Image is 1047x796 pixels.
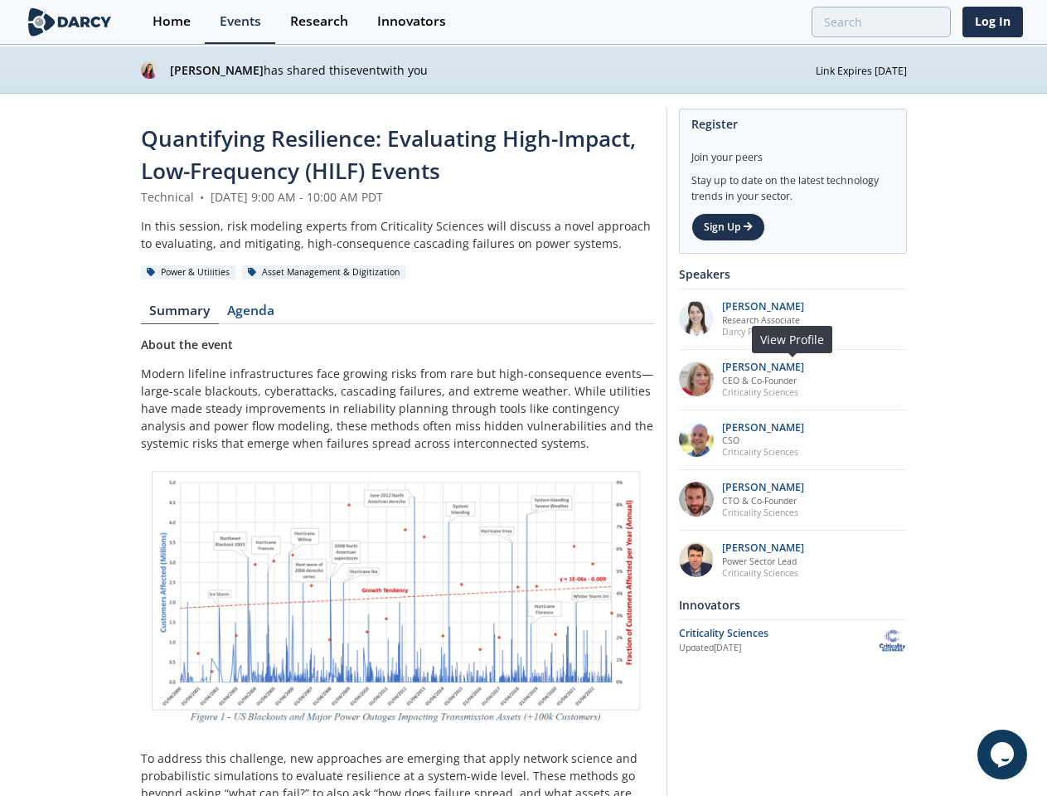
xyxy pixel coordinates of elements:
img: 7fd099ee-3020-413d-8a27-20701badd6bb [679,362,714,396]
div: Research [290,15,348,28]
p: [PERSON_NAME] [722,301,804,313]
div: Link Expires [DATE] [816,61,907,79]
a: Log In [962,7,1023,37]
img: logo-wide.svg [25,7,115,36]
p: Research Associate [722,314,804,326]
input: Advanced Search [812,7,951,37]
div: Home [153,15,191,28]
p: CTO & Co-Founder [722,495,804,507]
p: Darcy Partners [722,326,804,337]
p: Modern lifeline infrastructures face growing risks from rare but high-consequence events—large-sc... [141,365,655,452]
div: Updated [DATE] [679,642,878,655]
div: Asset Management & Digitization [242,265,406,280]
div: Events [220,15,261,28]
img: Criticality Sciences [878,626,907,655]
div: Technical [DATE] 9:00 AM - 10:00 AM PDT [141,188,655,206]
p: [PERSON_NAME] [722,542,804,554]
p: Criticality Sciences [722,446,804,458]
img: 17420dea-bc41-4e79-95b0-d3e86d0e46f4 [679,542,714,577]
div: Innovators [377,15,446,28]
div: Stay up to date on the latest technology trends in your sector. [691,165,894,204]
div: Register [691,109,894,138]
strong: [PERSON_NAME] [170,62,264,78]
p: Power Sector Lead [722,556,804,567]
p: [PERSON_NAME] [722,362,804,373]
span: Quantifying Resilience: Evaluating High-Impact, Low-Frequency (HILF) Events [141,124,636,186]
p: Criticality Sciences [722,567,804,579]
p: [PERSON_NAME] [722,422,804,434]
div: Speakers [679,260,907,289]
p: CSO [722,434,804,446]
div: Join your peers [691,138,894,165]
img: 90f9c750-37bc-4a35-8c39-e7b0554cf0e9 [679,482,714,517]
img: qdh7Er9pRiGqDWE5eNkh [679,301,714,336]
a: Summary [141,304,219,324]
iframe: chat widget [977,730,1030,779]
span: • [197,189,207,205]
strong: About the event [141,337,233,352]
p: Criticality Sciences [722,507,804,518]
div: In this session, risk modeling experts from Criticality Sciences will discuss a novel approach to... [141,217,655,252]
div: Criticality Sciences [679,626,878,641]
img: Image [141,464,655,738]
p: has shared this event with you [170,61,816,79]
a: Agenda [219,304,284,324]
a: Criticality Sciences Updated[DATE] Criticality Sciences [679,626,907,655]
p: [PERSON_NAME] [722,482,804,493]
div: Innovators [679,590,907,619]
p: Criticality Sciences [722,386,804,398]
p: CEO & Co-Founder [722,375,804,386]
img: PjDKf9DvQFCexQEOckkA [141,61,158,79]
a: Sign Up [691,213,765,241]
div: Power & Utilities [141,265,236,280]
img: c3fd1137-0e00-4905-b78a-d4f4255912ba [679,422,714,457]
